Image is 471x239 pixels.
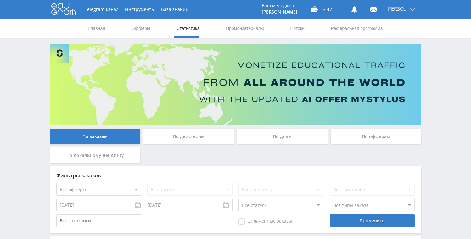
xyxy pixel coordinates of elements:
[330,19,384,38] a: Реферальная программа
[56,214,141,227] input: Все заказчики
[88,19,106,38] a: Главная
[50,44,421,125] img: Banner
[331,129,421,144] div: По офферам
[237,129,328,144] div: По дням
[238,218,292,225] span: Оплаченные заказы
[262,9,297,14] p: [PERSON_NAME]
[386,6,408,11] span: [PERSON_NAME]
[225,19,264,38] a: Промо-материалы
[50,147,141,163] div: По локальному лендингу
[131,19,151,38] a: Офферы
[143,129,234,144] div: По действиям
[289,19,305,38] a: Потоки
[262,3,297,8] p: Ваш менеджер:
[50,129,141,144] div: По заказам
[176,19,200,38] a: Статистика
[330,214,415,227] div: Применить
[56,173,415,178] div: Фильтры заказов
